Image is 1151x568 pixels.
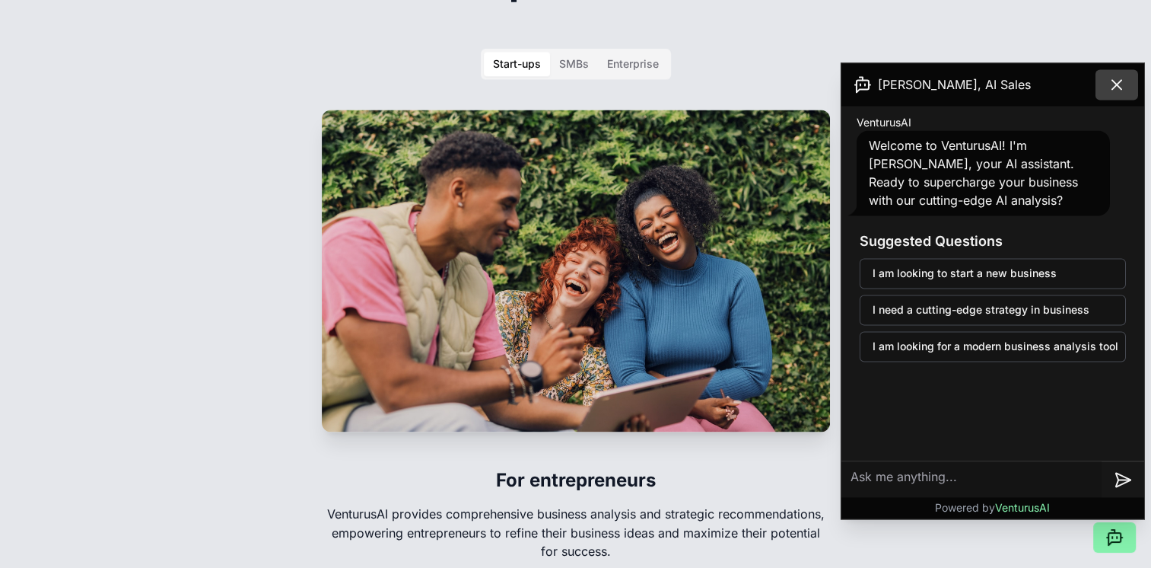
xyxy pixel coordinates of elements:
[322,110,830,432] img: For entrepreneurs
[559,56,589,72] div: SMBs
[869,138,1078,208] span: Welcome to VenturusAI! I'm [PERSON_NAME], your AI assistant. Ready to supercharge your business w...
[860,258,1126,289] button: I am looking to start a new business
[607,56,659,72] div: Enterprise
[860,295,1126,325] button: I need a cutting-edge strategy in business
[322,456,830,505] h3: For entrepreneurs
[995,501,1050,514] span: VenturusAI
[860,331,1126,362] button: I am looking for a modern business analysis tool
[493,56,541,72] div: Start-ups
[322,505,830,560] p: VenturusAI provides comprehensive business analysis and strategic recommendations, empowering ent...
[860,231,1126,252] h3: Suggested Questions
[857,115,911,130] span: VenturusAI
[878,75,1031,94] span: [PERSON_NAME], AI Sales
[935,500,1050,515] p: Powered by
